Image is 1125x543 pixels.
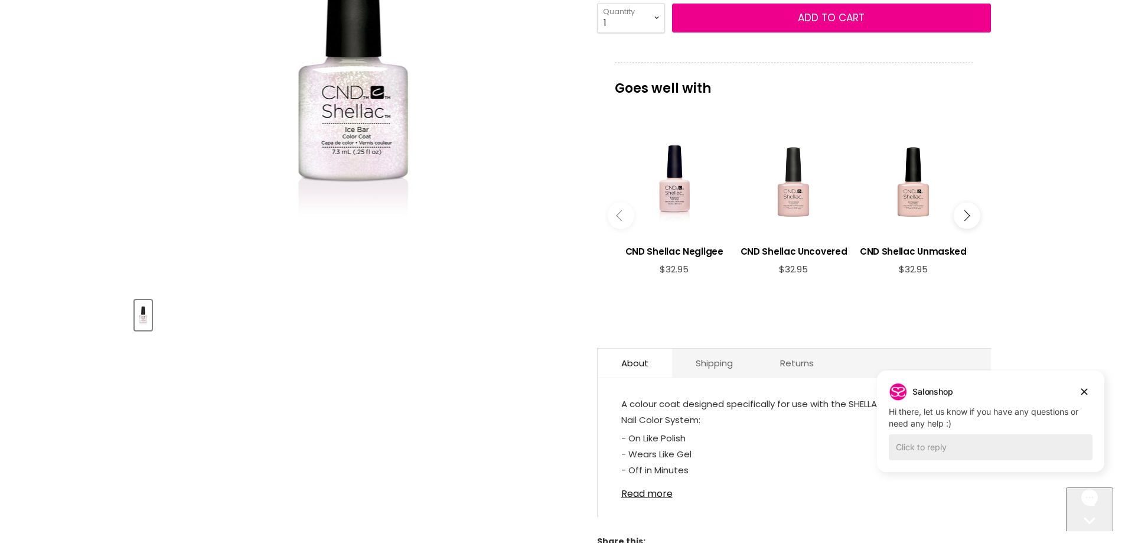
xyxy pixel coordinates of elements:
p: - On Like Polish - Wears Like Gel - Off in Minutes - No Nail Damage* [621,430,967,496]
p: A colour coat designed specifically for use with the SHELLAC™ Brand 14+ Day Nail Color System: [621,396,967,430]
span: $32.95 [660,263,689,275]
a: View product:CND Shellac Uncovered [740,236,847,264]
iframe: Gorgias live chat messenger [1066,487,1113,531]
h3: CND Shellac Unmasked [859,245,967,258]
a: Returns [756,349,837,378]
h3: CND Shellac Negligee [621,245,728,258]
a: About [598,349,672,378]
a: View product:CND Shellac Unmasked [859,236,967,264]
a: Shipping [672,349,756,378]
select: Quantity [597,3,665,32]
iframe: Gorgias live chat campaigns [868,369,1113,490]
img: CND Shellac Ice Bar [136,301,151,329]
span: Add to cart [798,11,865,25]
p: Goes well with [615,63,973,102]
div: Product thumbnails [133,297,578,330]
a: View product:CND Shellac Negligee [621,236,728,264]
button: Add to cart [672,4,991,33]
span: $32.95 [899,263,928,275]
button: CND Shellac Ice Bar [135,300,152,330]
h3: CND Shellac Uncovered [740,245,847,258]
a: Read more [621,482,967,499]
span: $32.95 [779,263,808,275]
